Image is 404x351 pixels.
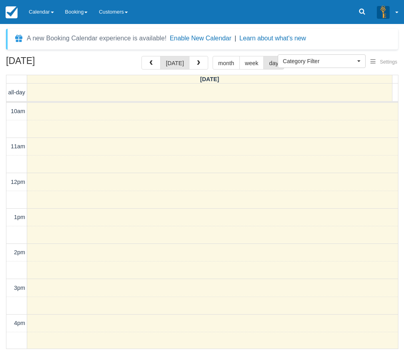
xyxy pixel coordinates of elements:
[283,57,355,65] span: Category Filter
[239,56,264,70] button: week
[366,56,402,68] button: Settings
[263,56,284,70] button: day
[160,56,189,70] button: [DATE]
[27,34,167,43] div: A new Booking Calendar experience is available!
[14,214,25,220] span: 1pm
[14,249,25,255] span: 2pm
[213,56,240,70] button: month
[11,179,25,185] span: 12pm
[235,35,236,42] span: |
[6,56,107,71] h2: [DATE]
[6,6,18,18] img: checkfront-main-nav-mini-logo.png
[278,54,366,68] button: Category Filter
[380,59,397,65] span: Settings
[14,285,25,291] span: 3pm
[170,34,231,42] button: Enable New Calendar
[11,143,25,150] span: 11am
[200,76,219,82] span: [DATE]
[239,35,306,42] a: Learn about what's new
[11,108,25,114] span: 10am
[8,89,25,96] span: all-day
[14,320,25,326] span: 4pm
[377,6,390,18] img: A3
